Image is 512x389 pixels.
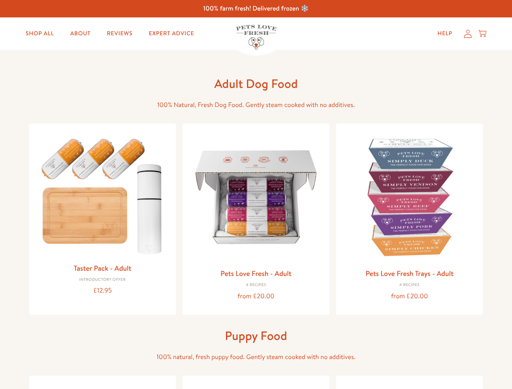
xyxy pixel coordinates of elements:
[236,25,276,49] img: Pets Love Fresh
[142,26,201,42] a: Expert Advice
[366,268,454,278] a: Pets Love Fresh Trays - Adult
[343,291,477,302] div: from £20.00
[126,76,386,92] h1: Adult Dog Food
[189,283,323,288] div: 4 Recipes
[156,353,356,361] span: 100% natural, fresh puppy food. Gently steam cooked with no additives.
[100,26,139,42] a: Reviews
[36,130,170,259] img: Taster Pack - Adult
[189,130,323,264] img: Pets Love Fresh - Adult
[189,291,323,302] div: from £20.00
[36,285,170,296] div: £12.95
[36,278,170,282] div: Introductory Offer
[157,100,355,109] span: 100% Natural, Fresh Dog Food. Gently steam cooked with no additives.
[74,263,131,273] a: Taster Pack - Adult
[221,268,291,278] a: Pets Love Fresh - Adult
[343,130,477,264] img: Pets Love Fresh Trays - Adult
[19,26,60,42] a: Shop All
[64,26,97,42] a: About
[343,283,477,288] div: 4 Recipes
[431,26,459,42] a: Help
[126,328,386,344] h1: Puppy Food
